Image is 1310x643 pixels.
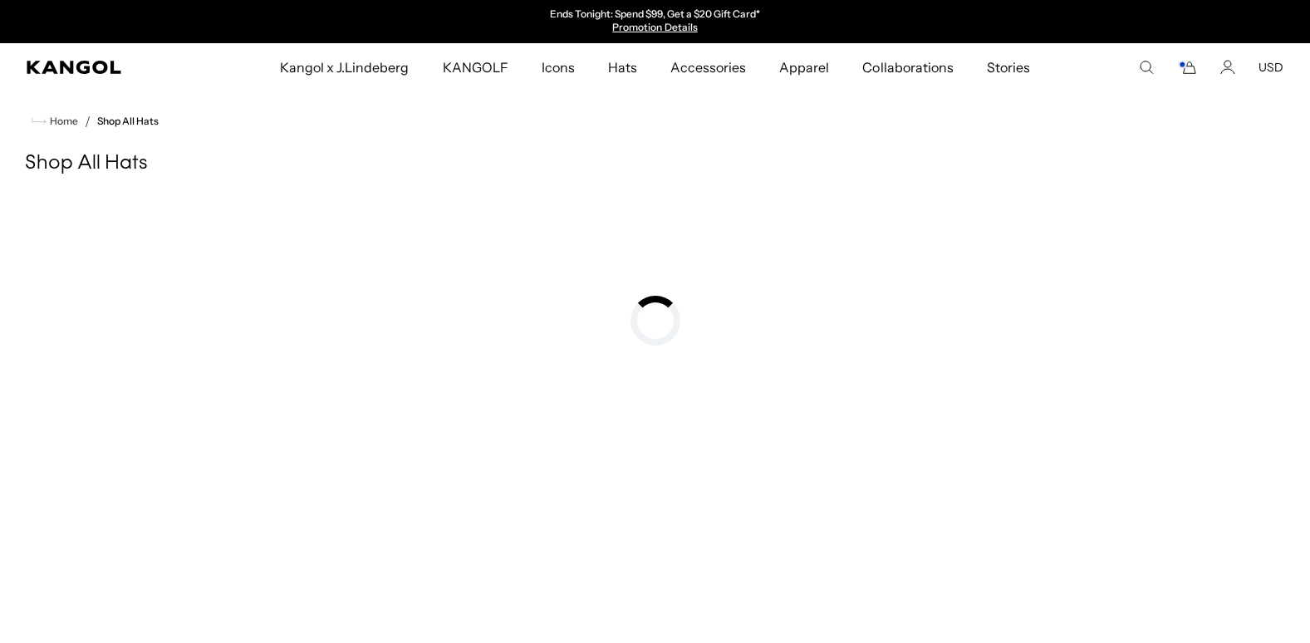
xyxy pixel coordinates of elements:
[97,115,159,127] a: Shop All Hats
[32,114,78,129] a: Home
[27,61,184,74] a: Kangol
[1258,60,1283,75] button: USD
[443,43,508,91] span: KANGOLF
[263,43,426,91] a: Kangol x J.Lindeberg
[484,8,827,35] div: Announcement
[1139,60,1154,75] summary: Search here
[779,43,829,91] span: Apparel
[542,43,575,91] span: Icons
[550,8,760,22] p: Ends Tonight: Spend $99, Get a $20 Gift Card*
[25,151,1285,176] h1: Shop All Hats
[970,43,1047,91] a: Stories
[612,21,697,33] a: Promotion Details
[78,111,91,131] li: /
[47,115,78,127] span: Home
[846,43,969,91] a: Collaborations
[484,8,827,35] slideshow-component: Announcement bar
[1177,60,1197,75] button: Cart
[280,43,410,91] span: Kangol x J.Lindeberg
[484,8,827,35] div: 1 of 2
[862,43,953,91] span: Collaborations
[654,43,763,91] a: Accessories
[591,43,654,91] a: Hats
[763,43,846,91] a: Apparel
[608,43,637,91] span: Hats
[426,43,525,91] a: KANGOLF
[987,43,1030,91] span: Stories
[670,43,746,91] span: Accessories
[1220,60,1235,75] a: Account
[525,43,591,91] a: Icons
